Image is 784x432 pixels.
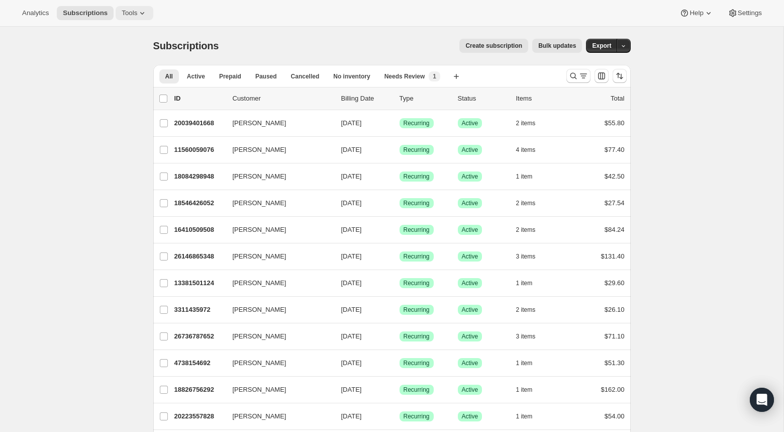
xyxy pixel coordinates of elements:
span: $26.10 [605,306,625,313]
button: [PERSON_NAME] [227,142,327,158]
p: 13381501124 [174,278,225,288]
span: Recurring [404,306,430,314]
p: Billing Date [341,94,391,104]
button: Customize table column order and visibility [595,69,609,83]
span: 3 items [516,332,536,340]
button: 2 items [516,223,547,237]
button: Analytics [16,6,55,20]
span: [PERSON_NAME] [233,411,286,421]
div: 26736787652[PERSON_NAME][DATE]SuccessRecurringSuccessActive3 items$71.10 [174,329,625,343]
span: [PERSON_NAME] [233,118,286,128]
span: Active [462,226,478,234]
span: Export [592,42,611,50]
span: 2 items [516,306,536,314]
span: Active [462,359,478,367]
span: [DATE] [341,412,362,420]
span: [PERSON_NAME] [233,145,286,155]
span: No inventory [333,72,370,80]
span: Active [462,199,478,207]
span: [PERSON_NAME] [233,385,286,395]
span: $131.40 [601,252,625,260]
span: Active [462,306,478,314]
button: 4 items [516,143,547,157]
span: Recurring [404,279,430,287]
span: Tools [122,9,137,17]
span: $29.60 [605,279,625,287]
button: Create subscription [459,39,528,53]
span: 2 items [516,226,536,234]
p: 16410509508 [174,225,225,235]
span: Prepaid [219,72,241,80]
span: Active [462,119,478,127]
span: [PERSON_NAME] [233,225,286,235]
div: 13381501124[PERSON_NAME][DATE]SuccessRecurringSuccessActive1 item$29.60 [174,276,625,290]
p: Total [611,94,624,104]
span: 1 item [516,359,533,367]
span: Active [462,332,478,340]
button: [PERSON_NAME] [227,382,327,398]
button: 1 item [516,409,544,423]
span: Recurring [404,332,430,340]
button: 2 items [516,116,547,130]
button: Subscriptions [57,6,114,20]
div: 11560059076[PERSON_NAME][DATE]SuccessRecurringSuccessActive4 items$77.40 [174,143,625,157]
span: Recurring [404,359,430,367]
span: [PERSON_NAME] [233,198,286,208]
span: Active [462,252,478,261]
button: 3 items [516,249,547,264]
span: Needs Review [384,72,425,80]
span: [PERSON_NAME] [233,358,286,368]
button: [PERSON_NAME] [227,355,327,371]
span: Recurring [404,199,430,207]
p: 3311435972 [174,305,225,315]
span: 1 item [516,412,533,420]
span: 2 items [516,119,536,127]
button: 2 items [516,303,547,317]
p: 18084298948 [174,171,225,182]
p: 26146865348 [174,251,225,262]
p: 18546426052 [174,198,225,208]
div: 20039401668[PERSON_NAME][DATE]SuccessRecurringSuccessActive2 items$55.80 [174,116,625,130]
span: Cancelled [291,72,320,80]
span: Create subscription [465,42,522,50]
span: Recurring [404,146,430,154]
span: $162.00 [601,386,625,393]
div: 18826756292[PERSON_NAME][DATE]SuccessRecurringSuccessActive1 item$162.00 [174,383,625,397]
span: Bulk updates [538,42,576,50]
span: Paused [255,72,277,80]
span: 4 items [516,146,536,154]
span: [PERSON_NAME] [233,305,286,315]
p: Customer [233,94,333,104]
span: 1 item [516,172,533,181]
span: $71.10 [605,332,625,340]
div: Open Intercom Messenger [750,388,774,412]
button: Search and filter results [566,69,591,83]
span: [DATE] [341,332,362,340]
div: 26146865348[PERSON_NAME][DATE]SuccessRecurringSuccessActive3 items$131.40 [174,249,625,264]
p: 26736787652 [174,331,225,341]
p: 20223557828 [174,411,225,421]
span: $42.50 [605,172,625,180]
div: 18546426052[PERSON_NAME][DATE]SuccessRecurringSuccessActive2 items$27.54 [174,196,625,210]
span: [DATE] [341,279,362,287]
button: [PERSON_NAME] [227,275,327,291]
span: Active [462,146,478,154]
span: [DATE] [341,146,362,153]
button: [PERSON_NAME] [227,248,327,265]
button: Sort the results [613,69,627,83]
button: [PERSON_NAME] [227,302,327,318]
span: 2 items [516,199,536,207]
div: 4738154692[PERSON_NAME][DATE]SuccessRecurringSuccessActive1 item$51.30 [174,356,625,370]
div: IDCustomerBilling DateTypeStatusItemsTotal [174,94,625,104]
button: Help [673,6,719,20]
span: All [165,72,173,80]
div: 3311435972[PERSON_NAME][DATE]SuccessRecurringSuccessActive2 items$26.10 [174,303,625,317]
span: Active [462,386,478,394]
button: 1 item [516,169,544,184]
button: [PERSON_NAME] [227,168,327,185]
button: Export [586,39,617,53]
button: Create new view [448,69,464,83]
button: 3 items [516,329,547,343]
span: Recurring [404,172,430,181]
span: [DATE] [341,386,362,393]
